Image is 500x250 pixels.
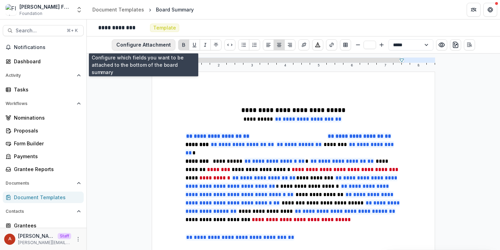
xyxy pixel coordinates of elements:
[3,112,84,123] a: Nominations
[65,27,79,34] div: ⌘ + K
[3,192,84,203] a: Document Templates
[18,232,55,240] p: [PERSON_NAME]
[112,39,175,50] button: Configure Attachment
[274,39,285,50] button: Align Center
[3,206,84,217] button: Open Contacts
[3,70,84,81] button: Open Activity
[14,222,78,229] div: Grantees
[6,209,74,214] span: Contacts
[224,39,235,50] button: Code
[19,3,72,10] div: [PERSON_NAME] Foundation Workflow Sandbox
[58,233,71,239] p: Staff
[6,4,17,15] img: Fletcher Jones Foundation Workflow Sandbox
[14,140,78,147] div: Form Builder
[263,39,274,50] button: Align Left
[14,58,78,65] div: Dashboard
[14,153,78,160] div: Payments
[3,151,84,162] a: Payments
[326,39,337,50] button: Create link
[3,84,84,95] a: Tasks
[6,73,74,78] span: Activity
[238,39,249,50] button: Bullet List
[450,39,461,50] button: download-word
[3,138,84,149] a: Form Builder
[178,39,189,50] button: Bold
[312,39,323,50] button: Choose font color
[354,41,362,49] button: Smaller
[14,166,78,173] div: Grantee Reports
[74,3,84,17] button: Open entity switcher
[74,235,82,243] button: More
[3,125,84,136] a: Proposals
[298,39,309,50] button: Insert Signature
[483,3,497,17] button: Get Help
[377,41,386,49] button: Bigger
[156,6,194,13] div: Board Summary
[464,39,475,50] button: Open Editor Sidebar
[14,45,81,50] span: Notifications
[3,178,84,189] button: Open Documents
[3,163,84,175] a: Grantee Reports
[284,39,295,50] button: Align Right
[340,39,351,50] button: Insert Table
[6,101,74,106] span: Workflows
[249,39,260,50] button: Ordered List
[90,5,197,15] nav: breadcrumb
[14,127,78,134] div: Proposals
[3,42,84,53] button: Notifications
[18,240,71,246] p: [PERSON_NAME][EMAIL_ADDRESS][DOMAIN_NAME]
[3,56,84,67] a: Dashboard
[14,194,78,201] div: Document Templates
[92,6,144,13] div: Document Templates
[3,220,84,231] a: Grantees
[19,10,42,17] span: Foundation
[6,181,74,186] span: Documents
[16,28,62,34] span: Search...
[8,237,11,241] div: Anna
[153,25,176,31] span: Template
[210,39,222,50] button: Strike
[200,39,211,50] button: Italicize
[3,98,84,109] button: Open Workflows
[189,39,200,50] button: Underline
[90,5,147,15] a: Document Templates
[14,114,78,121] div: Nominations
[3,25,84,36] button: Search...
[14,86,78,93] div: Tasks
[436,39,447,50] button: Preview preview-doc.pdf
[467,3,481,17] button: Partners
